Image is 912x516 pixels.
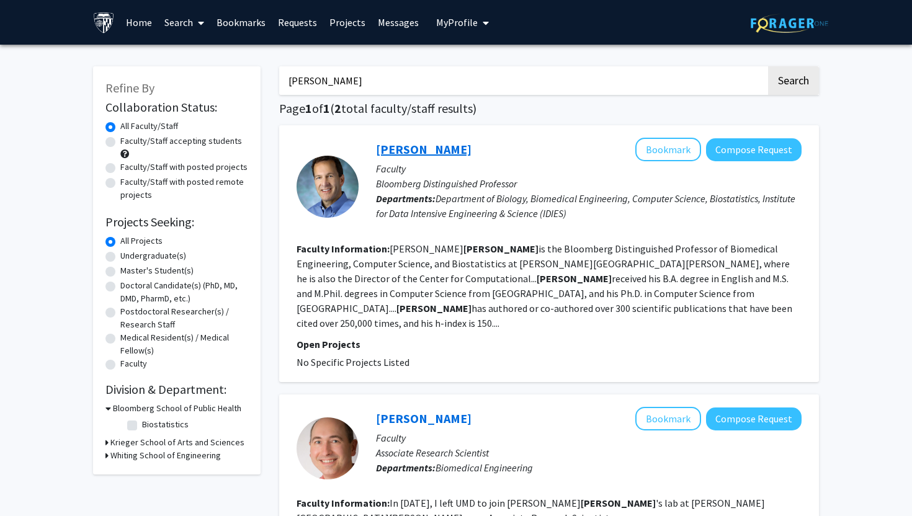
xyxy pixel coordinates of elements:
label: Doctoral Candidate(s) (PhD, MD, DMD, PharmD, etc.) [120,279,248,305]
a: Projects [323,1,372,44]
b: [PERSON_NAME] [463,242,539,255]
label: Medical Resident(s) / Medical Fellow(s) [120,331,248,357]
h1: Page of ( total faculty/staff results) [279,101,819,116]
span: 1 [323,100,330,116]
button: Compose Request to Alexey Zimin [706,407,802,430]
h3: Krieger School of Arts and Sciences [110,436,244,449]
p: Faculty [376,430,802,445]
a: [PERSON_NAME] [376,141,472,157]
b: [PERSON_NAME] [396,302,472,314]
label: Postdoctoral Researcher(s) / Research Staff [120,305,248,331]
button: Add Alexey Zimin to Bookmarks [635,407,701,430]
label: Master's Student(s) [120,264,194,277]
a: [PERSON_NAME] [376,411,472,426]
b: Departments: [376,192,436,205]
label: Biostatistics [142,418,189,431]
h2: Projects Seeking: [105,215,248,229]
label: All Faculty/Staff [120,120,178,133]
span: No Specific Projects Listed [297,356,409,368]
b: [PERSON_NAME] [581,497,656,509]
label: Faculty [120,357,147,370]
h2: Division & Department: [105,382,248,397]
p: Associate Research Scientist [376,445,802,460]
iframe: Chat [9,460,53,507]
p: Open Projects [297,337,802,352]
p: Faculty [376,161,802,176]
img: Johns Hopkins University Logo [93,12,115,33]
b: Faculty Information: [297,242,390,255]
a: Home [120,1,158,44]
a: Messages [372,1,425,44]
span: Biomedical Engineering [436,461,533,474]
span: Refine By [105,80,154,96]
a: Search [158,1,210,44]
b: Faculty Information: [297,497,390,509]
button: Add Steven Salzberg to Bookmarks [635,138,701,161]
h2: Collaboration Status: [105,100,248,115]
span: 2 [334,100,341,116]
label: Undergraduate(s) [120,249,186,262]
b: [PERSON_NAME] [537,272,612,285]
input: Search Keywords [279,66,766,95]
span: Department of Biology, Biomedical Engineering, Computer Science, Biostatistics, Institute for Dat... [376,192,795,220]
p: Bloomberg Distinguished Professor [376,176,802,191]
label: Faculty/Staff accepting students [120,135,242,148]
label: Faculty/Staff with posted projects [120,161,248,174]
button: Compose Request to Steven Salzberg [706,138,802,161]
span: 1 [305,100,312,116]
a: Bookmarks [210,1,272,44]
a: Requests [272,1,323,44]
label: All Projects [120,234,163,247]
h3: Bloomberg School of Public Health [113,402,241,415]
img: ForagerOne Logo [751,14,828,33]
label: Faculty/Staff with posted remote projects [120,176,248,202]
fg-read-more: [PERSON_NAME] is the Bloomberg Distinguished Professor of Biomedical Engineering, Computer Scienc... [297,242,792,329]
b: Departments: [376,461,436,474]
span: My Profile [436,16,478,29]
button: Search [768,66,819,95]
h3: Whiting School of Engineering [110,449,221,462]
